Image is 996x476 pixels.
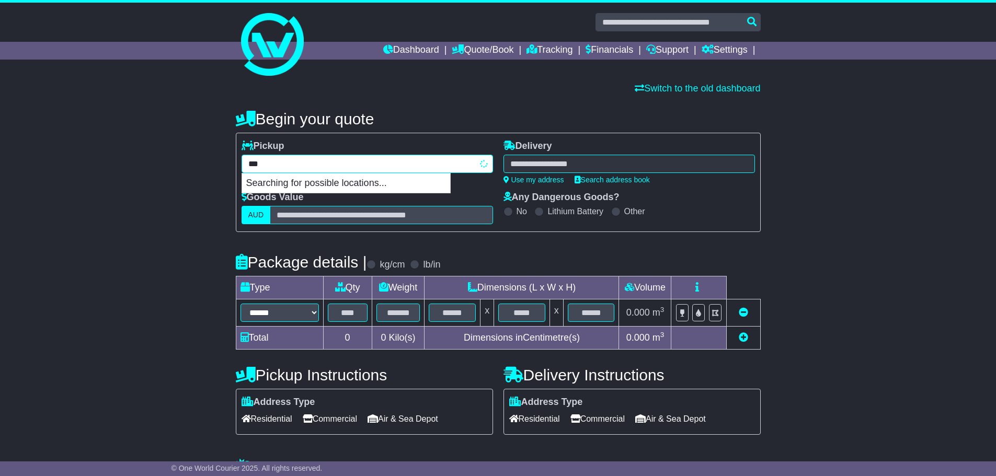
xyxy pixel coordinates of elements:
label: Goods Value [242,192,304,203]
td: Kilo(s) [372,327,425,350]
typeahead: Please provide city [242,155,493,173]
h4: Begin your quote [236,110,761,127]
h4: Warranty & Insurance [236,458,761,475]
label: Lithium Battery [547,206,603,216]
h4: Delivery Instructions [503,366,761,384]
td: Qty [323,276,372,299]
a: Financials [586,42,633,60]
a: Remove this item [739,307,748,318]
td: Total [236,327,323,350]
a: Quote/Book [452,42,513,60]
span: m [652,307,665,318]
td: Dimensions in Centimetre(s) [425,327,619,350]
label: lb/in [423,259,440,271]
label: kg/cm [380,259,405,271]
a: Switch to the old dashboard [635,83,760,94]
p: Searching for possible locations... [242,173,450,193]
span: 0.000 [626,307,650,318]
span: Residential [242,411,292,427]
td: 0 [323,327,372,350]
label: No [517,206,527,216]
td: Dimensions (L x W x H) [425,276,619,299]
h4: Pickup Instructions [236,366,493,384]
td: Volume [619,276,671,299]
span: Air & Sea Depot [635,411,706,427]
a: Tracking [526,42,573,60]
a: Settings [702,42,748,60]
a: Support [646,42,689,60]
label: Other [624,206,645,216]
label: Delivery [503,141,552,152]
a: Dashboard [383,42,439,60]
td: Type [236,276,323,299]
sup: 3 [660,331,665,339]
span: © One World Courier 2025. All rights reserved. [171,464,323,472]
label: Any Dangerous Goods? [503,192,620,203]
span: 0 [381,332,386,343]
span: 0.000 [626,332,650,343]
span: Residential [509,411,560,427]
h4: Package details | [236,253,367,271]
label: Address Type [509,397,583,408]
label: Address Type [242,397,315,408]
span: m [652,332,665,343]
td: Weight [372,276,425,299]
span: Commercial [570,411,625,427]
a: Search address book [575,176,650,184]
span: Air & Sea Depot [368,411,438,427]
a: Add new item [739,332,748,343]
a: Use my address [503,176,564,184]
td: x [480,299,494,327]
label: AUD [242,206,271,224]
td: x [549,299,563,327]
span: Commercial [303,411,357,427]
sup: 3 [660,306,665,314]
label: Pickup [242,141,284,152]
